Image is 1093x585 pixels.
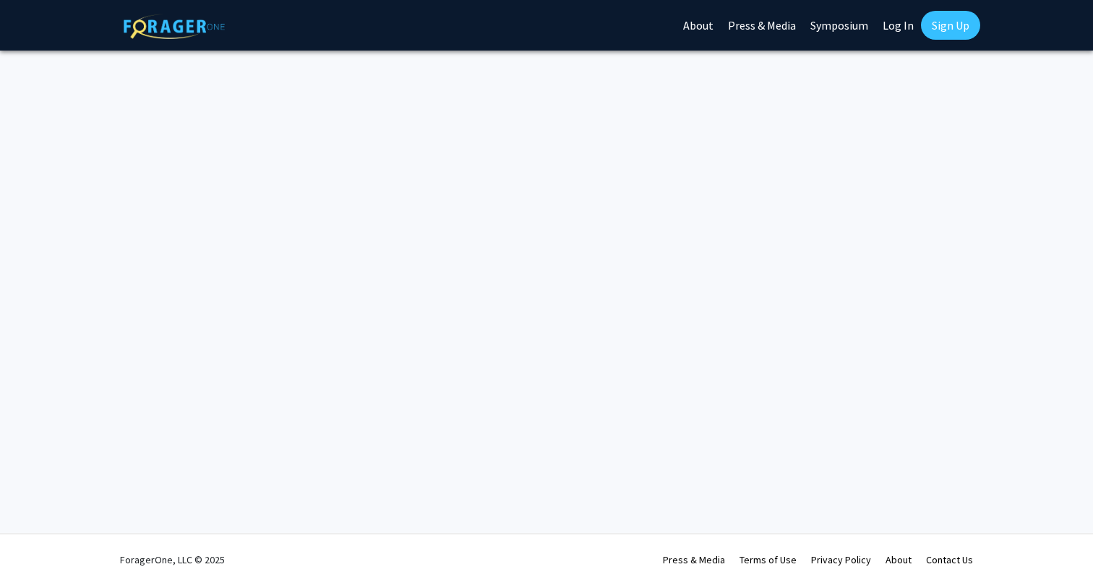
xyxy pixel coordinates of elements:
a: Contact Us [926,553,973,566]
div: ForagerOne, LLC © 2025 [120,534,225,585]
a: Sign Up [921,11,980,40]
img: ForagerOne Logo [124,14,225,39]
a: About [886,553,912,566]
a: Privacy Policy [811,553,871,566]
a: Terms of Use [740,553,797,566]
a: Press & Media [663,553,725,566]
